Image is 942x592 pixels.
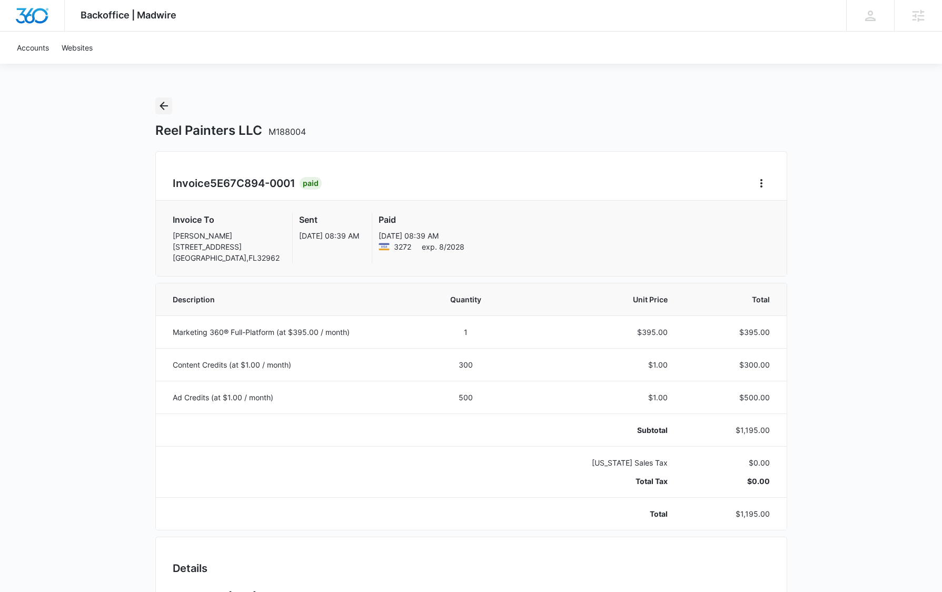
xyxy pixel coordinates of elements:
[17,27,25,36] img: website_grey.svg
[173,359,406,370] p: Content Credits (at $1.00 / month)
[299,213,359,226] h3: Sent
[525,294,668,305] span: Unit Price
[525,476,668,487] p: Total Tax
[693,327,769,338] p: $395.00
[693,457,769,468] p: $0.00
[693,294,769,305] span: Total
[173,213,280,226] h3: Invoice To
[173,392,406,403] p: Ad Credits (at $1.00 / month)
[81,9,176,21] span: Backoffice | Madwire
[40,62,94,69] div: Domain Overview
[379,213,464,226] h3: Paid
[27,27,116,36] div: Domain: [DOMAIN_NAME]
[269,126,306,137] span: M188004
[55,32,99,64] a: Websites
[173,327,406,338] p: Marketing 360® Full-Platform (at $395.00 / month)
[525,425,668,436] p: Subtotal
[105,61,113,70] img: tab_keywords_by_traffic_grey.svg
[379,230,464,241] p: [DATE] 08:39 AM
[525,359,668,370] p: $1.00
[693,508,769,519] p: $1,195.00
[173,560,770,576] h2: Details
[693,476,769,487] p: $0.00
[422,241,464,252] span: exp. 8/2028
[173,175,300,191] h2: Invoice
[155,97,172,114] button: Back
[173,230,280,263] p: [PERSON_NAME] [STREET_ADDRESS] [GEOGRAPHIC_DATA] , FL 32962
[693,392,769,403] p: $500.00
[419,315,513,348] td: 1
[419,381,513,413] td: 500
[753,175,770,192] button: Home
[300,177,322,190] div: Paid
[525,327,668,338] p: $395.00
[116,62,177,69] div: Keywords by Traffic
[525,508,668,519] p: Total
[28,61,37,70] img: tab_domain_overview_orange.svg
[525,392,668,403] p: $1.00
[173,294,406,305] span: Description
[17,17,25,25] img: logo_orange.svg
[11,32,55,64] a: Accounts
[394,241,411,252] span: Visa ending with
[525,457,668,468] p: [US_STATE] Sales Tax
[419,348,513,381] td: 300
[432,294,500,305] span: Quantity
[155,123,306,139] h1: Reel Painters LLC
[29,17,52,25] div: v 4.0.25
[693,425,769,436] p: $1,195.00
[299,230,359,241] p: [DATE] 08:39 AM
[693,359,769,370] p: $300.00
[210,177,295,190] span: 5E67C894-0001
